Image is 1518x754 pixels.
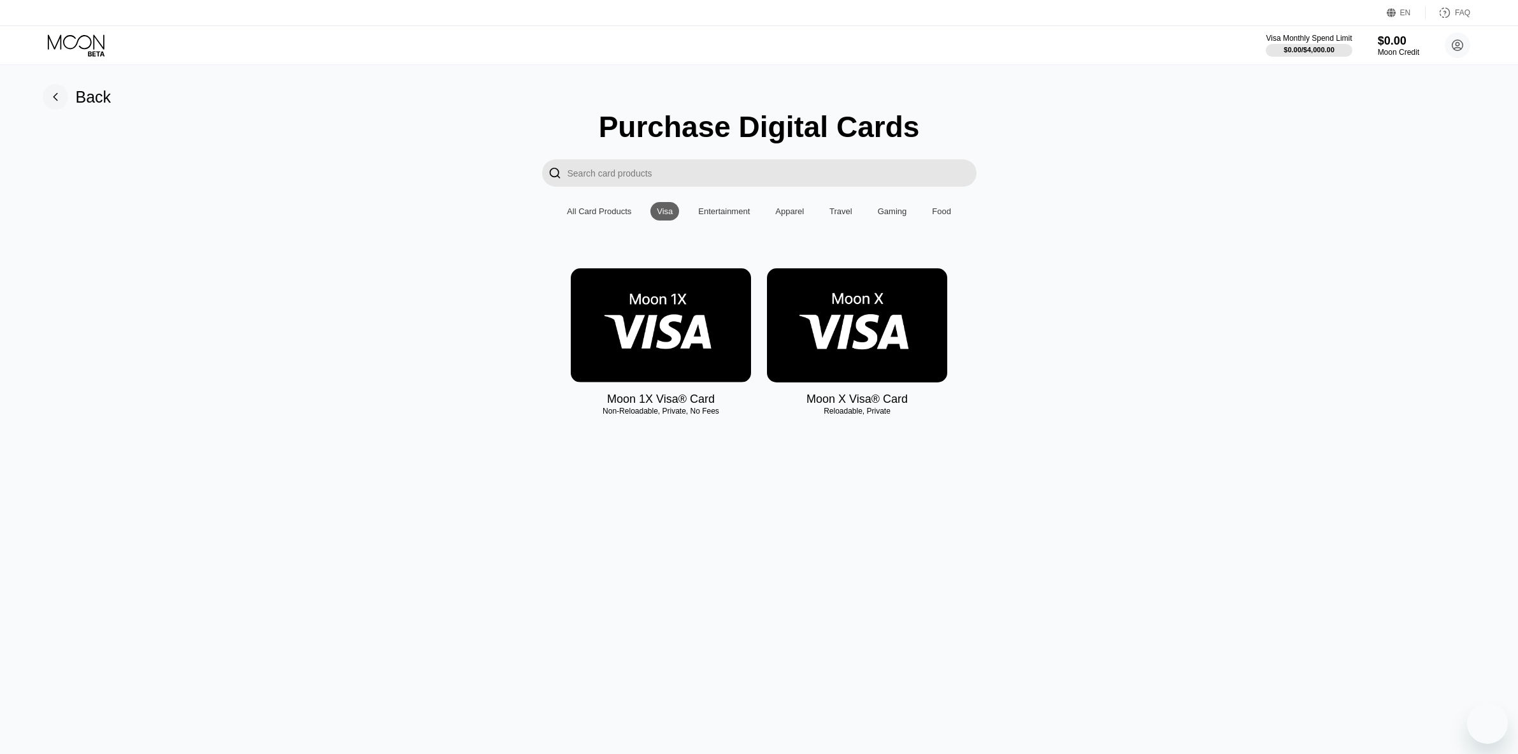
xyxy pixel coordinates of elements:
div: Moon X Visa® Card [806,393,908,406]
div: Apparel [775,207,804,216]
div: Back [43,84,111,110]
div: Visa Monthly Spend Limit [1266,34,1352,43]
div:  [548,166,561,180]
div: $0.00 [1378,34,1419,48]
div: Visa [657,207,673,216]
div: Back [76,88,111,106]
div: EN [1387,6,1426,19]
div: FAQ [1426,6,1470,19]
div: Travel [829,207,852,216]
div: $0.00 / $4,000.00 [1284,46,1335,54]
div: Entertainment [692,202,756,221]
div:  [542,159,568,187]
div: All Card Products [567,207,631,216]
div: Visa Monthly Spend Limit$0.00/$4,000.00 [1266,34,1352,57]
input: Search card products [568,159,977,187]
div: Moon Credit [1378,48,1419,57]
div: Food [926,202,957,221]
div: Non-Reloadable, Private, No Fees [571,407,751,416]
div: Travel [823,202,859,221]
div: Moon 1X Visa® Card [607,393,715,406]
div: Purchase Digital Cards [599,110,920,144]
div: Apparel [769,202,810,221]
div: All Card Products [561,202,638,221]
iframe: Button to launch messaging window [1467,703,1508,744]
div: EN [1400,8,1411,17]
div: Food [932,207,951,216]
div: Entertainment [698,207,750,216]
div: Gaming [878,207,907,216]
div: FAQ [1455,8,1470,17]
div: Reloadable, Private [767,407,947,416]
div: Visa [650,202,679,221]
div: Gaming [871,202,913,221]
div: $0.00Moon Credit [1378,34,1419,57]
